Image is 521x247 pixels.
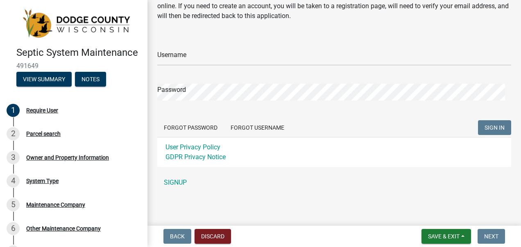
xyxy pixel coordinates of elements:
button: Back [163,229,191,244]
button: Forgot Password [157,120,224,135]
span: 491649 [16,62,131,70]
button: SIGN IN [478,120,511,135]
a: SIGNUP [157,174,511,191]
div: 1 [7,104,20,117]
div: 6 [7,222,20,235]
div: 3 [7,151,20,164]
span: Back [170,233,185,240]
button: Discard [195,229,231,244]
span: Next [484,233,498,240]
a: User Privacy Policy [165,143,220,151]
button: Notes [75,72,106,87]
a: GDPR Privacy Notice [165,153,226,161]
button: View Summary [16,72,72,87]
wm-modal-confirm: Summary [16,76,72,83]
div: Parcel search [26,131,61,137]
span: SIGN IN [485,124,505,131]
div: Owner and Property Information [26,155,109,160]
div: Other Maintenance Company [26,226,101,231]
div: 4 [7,174,20,188]
div: 2 [7,127,20,140]
button: Forgot Username [224,120,291,135]
div: 5 [7,198,20,211]
div: System Type [26,178,59,184]
div: Maintenance Company [26,202,85,208]
img: Dodge County, Wisconsin [16,9,134,38]
button: Save & Exit [421,229,471,244]
span: Save & Exit [428,233,460,240]
h4: Septic System Maintenance [16,47,141,59]
div: Require User [26,107,58,113]
wm-modal-confirm: Notes [75,76,106,83]
button: Next [478,229,505,244]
